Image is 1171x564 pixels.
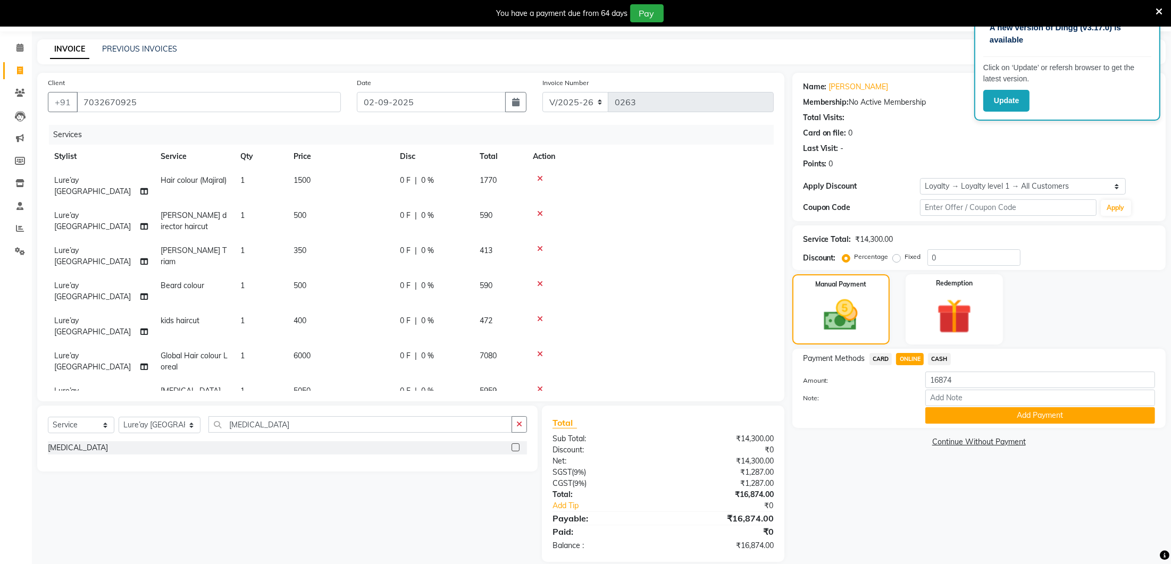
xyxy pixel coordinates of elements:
[795,376,918,385] label: Amount:
[936,279,973,288] label: Redemption
[545,456,663,467] div: Net:
[663,525,782,538] div: ₹0
[49,125,782,145] div: Services
[920,199,1096,216] input: Enter Offer / Coupon Code
[48,92,78,112] button: +91
[542,78,589,88] label: Invoice Number
[983,90,1030,112] button: Update
[896,353,924,365] span: ONLINE
[161,316,199,325] span: kids haircut
[161,386,221,395] span: [MEDICAL_DATA]
[663,433,782,444] div: ₹14,300.00
[545,444,663,456] div: Discount:
[415,175,417,186] span: |
[526,145,774,169] th: Action
[545,467,663,478] div: ( )
[54,175,131,196] span: Lure’ay [GEOGRAPHIC_DATA]
[545,512,663,525] div: Payable:
[240,281,245,290] span: 1
[480,281,492,290] span: 590
[928,353,951,365] span: CASH
[48,145,154,169] th: Stylist
[161,211,227,231] span: [PERSON_NAME] director haircut
[803,97,1155,108] div: No Active Membership
[480,246,492,255] span: 413
[803,143,839,154] div: Last Visit:
[357,78,371,88] label: Date
[990,22,1145,46] p: A new version of Dingg (v3.17.0) is available
[473,145,526,169] th: Total
[1101,200,1131,216] button: Apply
[421,350,434,361] span: 0 %
[154,145,234,169] th: Service
[415,350,417,361] span: |
[905,252,921,262] label: Fixed
[294,386,311,395] span: 5050
[240,351,245,360] span: 1
[421,210,434,221] span: 0 %
[803,112,845,123] div: Total Visits:
[803,158,827,170] div: Points:
[161,175,227,185] span: Hair colour (Majiral)
[663,540,782,551] div: ₹16,874.00
[421,315,434,326] span: 0 %
[849,128,853,139] div: 0
[663,467,782,478] div: ₹1,287.00
[480,211,492,220] span: 590
[663,456,782,467] div: ₹14,300.00
[394,145,473,169] th: Disc
[421,280,434,291] span: 0 %
[683,500,782,511] div: ₹0
[803,252,836,264] div: Discount:
[983,62,1151,85] p: Click on ‘Update’ or refersh browser to get the latest version.
[161,351,228,372] span: Global Hair colour Loreal
[803,97,849,108] div: Membership:
[102,44,177,54] a: PREVIOUS INVOICES
[294,175,311,185] span: 1500
[794,436,1164,448] a: Continue Without Payment
[400,175,411,186] span: 0 F
[480,351,497,360] span: 7080
[926,294,983,338] img: _gift.svg
[294,351,311,360] span: 6000
[400,315,411,326] span: 0 F
[925,390,1155,406] input: Add Note
[480,175,497,185] span: 1770
[803,234,851,245] div: Service Total:
[480,316,492,325] span: 472
[400,245,411,256] span: 0 F
[925,372,1155,388] input: Amount
[815,280,866,289] label: Manual Payment
[553,478,572,488] span: CGST
[841,143,844,154] div: -
[240,316,245,325] span: 1
[480,386,497,395] span: 5959
[663,489,782,500] div: ₹16,874.00
[54,246,131,266] span: Lure’ay [GEOGRAPHIC_DATA]
[421,385,434,397] span: 0 %
[545,478,663,489] div: ( )
[415,315,417,326] span: |
[663,512,782,525] div: ₹16,874.00
[287,145,394,169] th: Price
[813,296,868,335] img: _cash.svg
[421,175,434,186] span: 0 %
[545,540,663,551] div: Balance :
[161,281,204,290] span: Beard colour
[50,40,89,59] a: INVOICE
[294,281,306,290] span: 500
[856,234,893,245] div: ₹14,300.00
[54,386,131,407] span: Lure’ay [GEOGRAPHIC_DATA]
[240,211,245,220] span: 1
[48,442,108,453] div: [MEDICAL_DATA]
[553,417,577,428] span: Total
[630,4,664,22] button: Pay
[553,467,572,477] span: SGST
[855,252,889,262] label: Percentage
[545,525,663,538] div: Paid:
[240,386,245,395] span: 1
[54,281,131,301] span: Lure’ay [GEOGRAPHIC_DATA]
[240,175,245,185] span: 1
[795,393,918,403] label: Note:
[400,350,411,361] span: 0 F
